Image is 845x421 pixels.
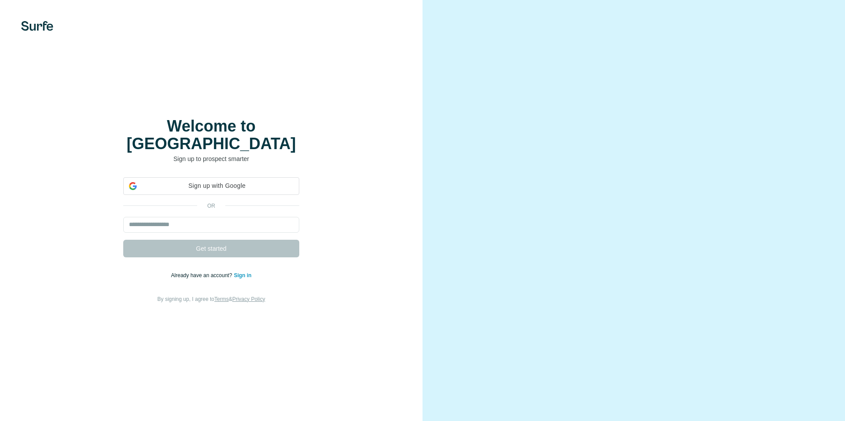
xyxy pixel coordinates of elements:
h1: Welcome to [GEOGRAPHIC_DATA] [123,117,299,153]
p: or [197,202,225,210]
span: Already have an account? [171,272,234,278]
img: Surfe's logo [21,21,53,31]
span: By signing up, I agree to & [158,296,265,302]
a: Sign in [234,272,251,278]
p: Sign up to prospect smarter [123,154,299,163]
a: Terms [214,296,229,302]
a: Privacy Policy [232,296,265,302]
span: Sign up with Google [140,181,294,190]
div: Sign up with Google [123,177,299,195]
